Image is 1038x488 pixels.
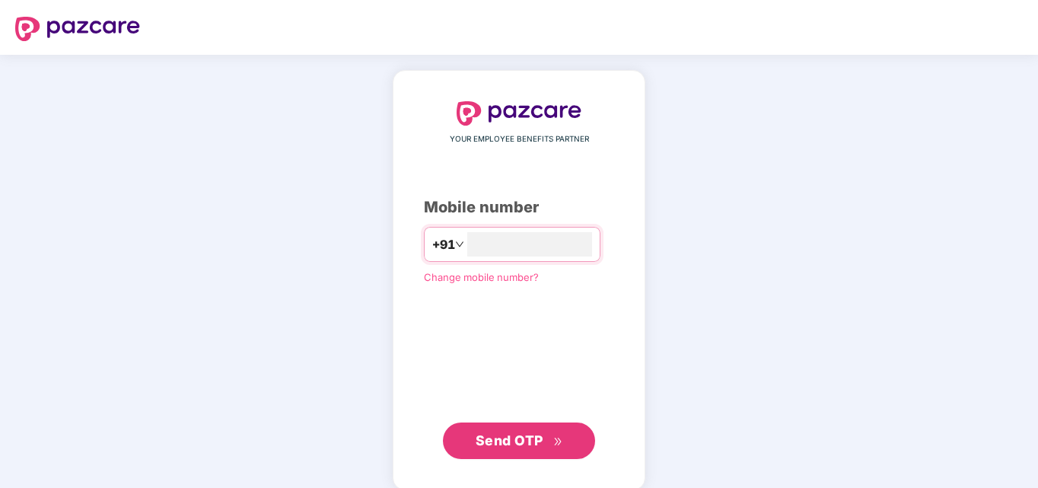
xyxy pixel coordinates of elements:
[424,271,539,283] a: Change mobile number?
[443,423,595,459] button: Send OTPdouble-right
[476,432,543,448] span: Send OTP
[457,101,581,126] img: logo
[15,17,140,41] img: logo
[553,437,563,447] span: double-right
[424,196,614,219] div: Mobile number
[450,133,589,145] span: YOUR EMPLOYEE BENEFITS PARTNER
[432,235,455,254] span: +91
[455,240,464,249] span: down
